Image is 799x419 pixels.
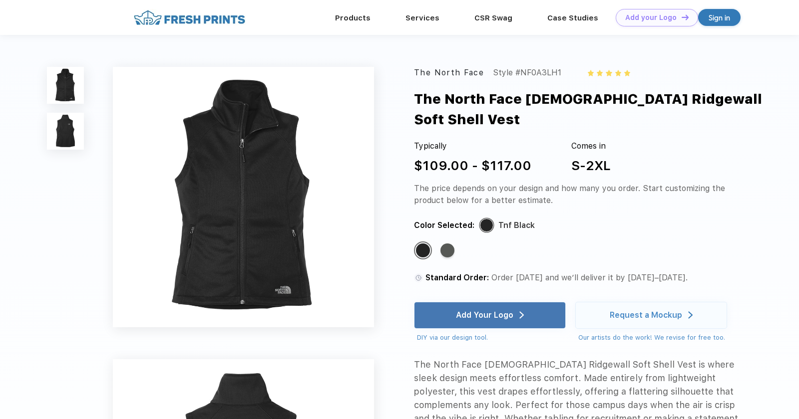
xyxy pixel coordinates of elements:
[491,273,688,282] span: Order [DATE] and we’ll deliver it by [DATE]–[DATE].
[624,70,630,76] img: yellow_star.svg
[571,156,611,175] div: S-2XL
[414,140,531,152] div: Typically
[625,13,677,22] div: Add your Logo
[493,67,561,79] div: Style #NF0A3LH1
[416,243,430,257] div: TNF Black
[417,333,566,343] div: DIY via our design tool.
[113,67,374,327] img: func=resize&h=640
[414,67,484,79] div: The North Face
[709,12,730,23] div: Sign in
[519,311,524,319] img: white arrow
[414,219,474,231] div: Color Selected:
[597,70,603,76] img: yellow_star.svg
[682,14,689,20] img: DT
[571,140,611,152] div: Comes in
[615,70,621,76] img: yellow_star.svg
[588,70,594,76] img: yellow_star.svg
[610,310,682,320] div: Request a Mockup
[456,310,513,320] div: Add Your Logo
[440,243,454,257] div: TNF Dark Grey Heather
[131,9,248,26] img: fo%20logo%202.webp
[425,273,489,282] span: Standard Order:
[47,67,84,104] img: func=resize&h=100
[414,183,742,207] div: The price depends on your design and how many you order. Start customizing the product below for ...
[47,113,84,150] img: func=resize&h=100
[414,273,423,282] img: standard order
[698,9,741,26] a: Sign in
[578,333,727,343] div: Our artists do the work! We revise for free too.
[414,89,774,130] div: The North Face [DEMOGRAPHIC_DATA] Ridgewall Soft Shell Vest
[414,156,531,175] div: $109.00 - $117.00
[688,311,693,319] img: white arrow
[606,70,612,76] img: yellow_star.svg
[498,219,535,231] div: Tnf Black
[335,13,371,22] a: Products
